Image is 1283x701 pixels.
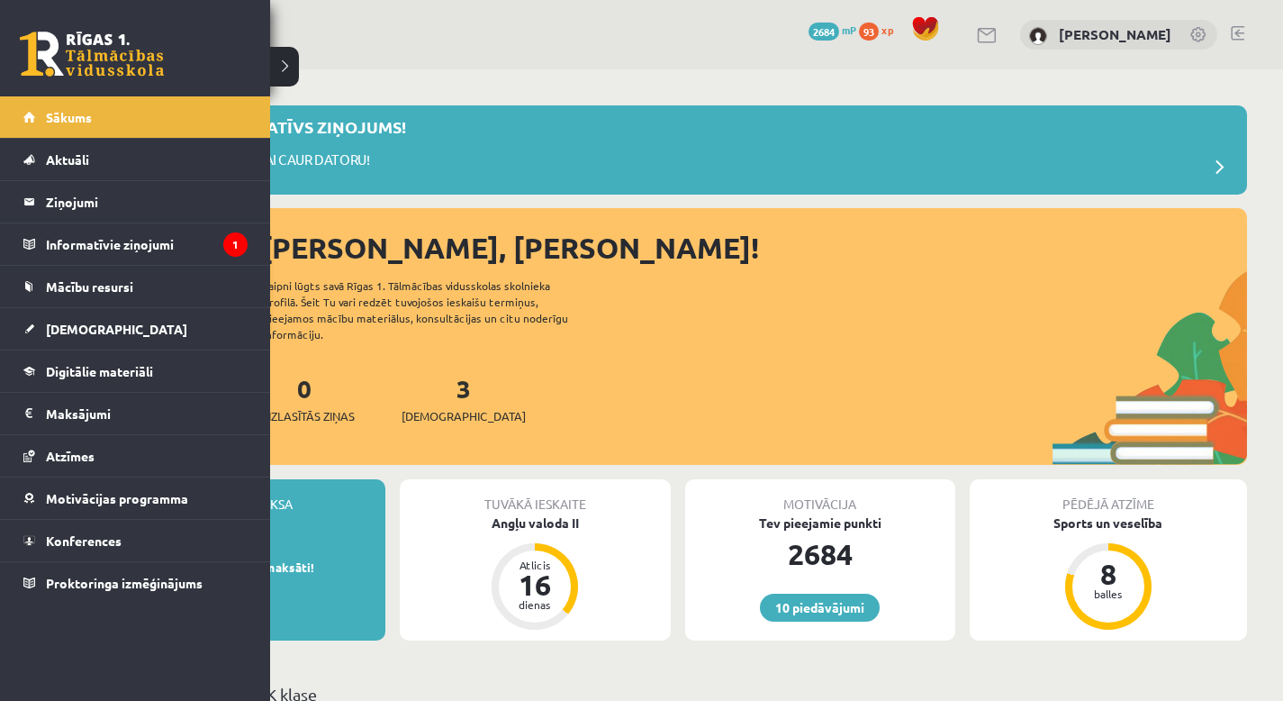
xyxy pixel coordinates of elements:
div: Motivācija [685,479,955,514]
span: 93 [859,23,879,41]
div: Angļu valoda II [400,514,670,533]
a: Ziņojumi [23,181,248,223]
a: Jauns informatīvs ziņojums! Ieskaites drīkst pildīt TIKAI CAUR DATORU! [117,114,1238,186]
a: Sports un veselība 8 balles [970,514,1247,633]
span: Aktuāli [46,151,89,168]
a: 0Neizlasītās ziņas [254,372,355,425]
a: Digitālie materiāli [23,350,248,392]
img: Daniela Kukina [1029,27,1047,45]
a: Atzīmes [23,435,248,477]
a: [PERSON_NAME] [1059,25,1171,43]
span: Atzīmes [46,448,95,464]
legend: Maksājumi [46,393,248,434]
div: Laipni lūgts savā Rīgas 1. Tālmācības vidusskolas skolnieka profilā. Šeit Tu vari redzēt tuvojošo... [263,278,600,342]
a: 93 xp [859,23,902,37]
a: Rīgas 1. Tālmācības vidusskola [20,32,164,77]
span: [DEMOGRAPHIC_DATA] [402,407,526,425]
span: 2684 [809,23,839,41]
a: Angļu valoda II Atlicis 16 dienas [400,514,670,633]
div: [PERSON_NAME], [PERSON_NAME]! [261,226,1247,269]
legend: Informatīvie ziņojumi [46,223,248,265]
span: Sākums [46,109,92,125]
a: Informatīvie ziņojumi1 [23,223,248,265]
div: 8 [1081,560,1135,588]
div: balles [1081,588,1135,599]
legend: Ziņojumi [46,181,248,223]
a: 10 piedāvājumi [760,594,880,622]
a: Motivācijas programma [23,478,248,519]
span: Konferences [46,533,122,549]
a: Aktuāli [23,139,248,180]
a: 2684 mP [809,23,856,37]
span: Neizlasītās ziņas [254,407,355,425]
span: Proktoringa izmēģinājums [46,575,203,591]
a: [DEMOGRAPHIC_DATA] [23,308,248,350]
span: mP [842,23,856,37]
div: Atlicis [508,560,562,570]
span: xp [881,23,893,37]
a: Proktoringa izmēģinājums [23,562,248,604]
div: Tuvākā ieskaite [400,479,670,514]
div: 16 [508,570,562,599]
i: 1 [223,232,248,257]
a: 3[DEMOGRAPHIC_DATA] [402,372,526,425]
p: Jauns informatīvs ziņojums! [144,114,406,139]
div: Pēdējā atzīme [970,479,1247,514]
span: Digitālie materiāli [46,363,153,379]
a: Mācību resursi [23,266,248,307]
span: [DEMOGRAPHIC_DATA] [46,321,187,337]
a: Sākums [23,96,248,138]
div: dienas [508,599,562,610]
a: Konferences [23,520,248,561]
div: 2684 [685,533,955,576]
span: Motivācijas programma [46,490,188,506]
div: Sports un veselība [970,514,1247,533]
span: Mācību resursi [46,278,133,295]
a: Maksājumi [23,393,248,434]
div: Tev pieejamie punkti [685,514,955,533]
